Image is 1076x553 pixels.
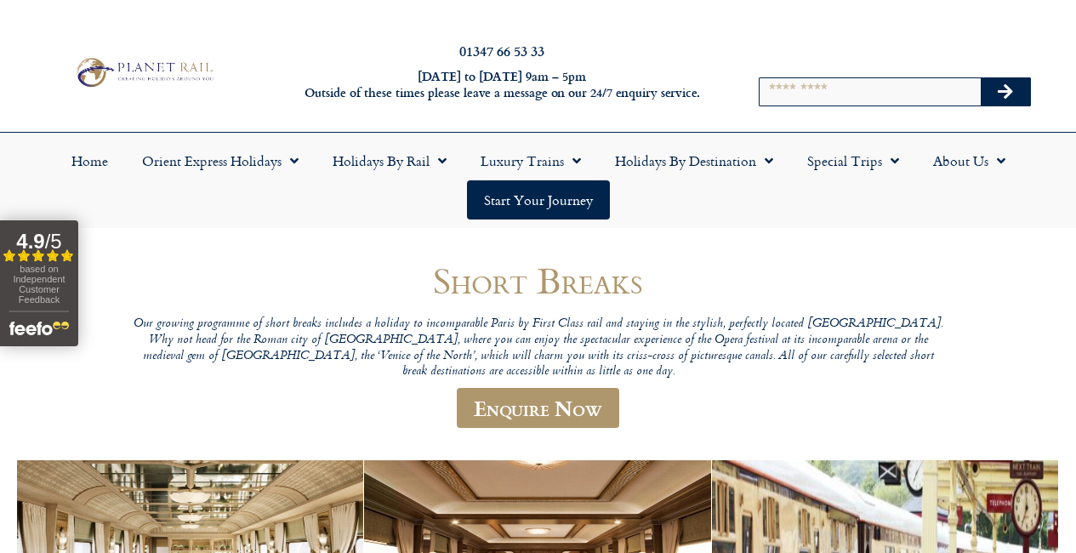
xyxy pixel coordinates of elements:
h6: [DATE] to [DATE] 9am – 5pm Outside of these times please leave a message on our 24/7 enquiry serv... [291,69,713,100]
nav: Menu [9,141,1067,219]
a: Luxury Trains [464,141,598,180]
a: About Us [916,141,1022,180]
h1: Short Breaks [130,260,947,300]
a: 01347 66 53 33 [459,41,544,60]
a: Orient Express Holidays [125,141,316,180]
a: Special Trips [790,141,916,180]
a: Holidays by Rail [316,141,464,180]
a: Holidays by Destination [598,141,790,180]
a: Start your Journey [467,180,610,219]
p: Our growing programme of short breaks includes a holiday to incomparable Paris by First Class rai... [130,316,947,380]
img: Planet Rail Train Holidays Logo [71,54,217,90]
button: Search [981,78,1030,105]
a: Enquire Now [457,388,619,428]
a: Home [54,141,125,180]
